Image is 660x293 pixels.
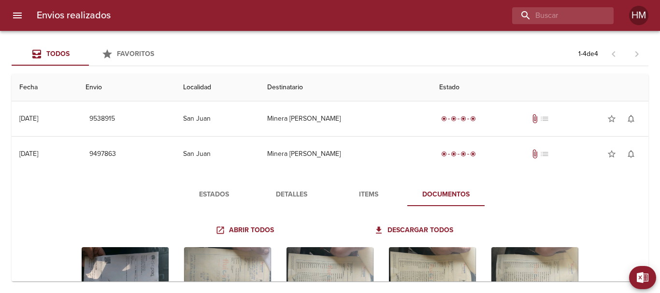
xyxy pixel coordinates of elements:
input: buscar [512,7,597,24]
button: Exportar Excel [629,266,656,289]
th: Localidad [175,74,259,101]
span: Favoritos [117,50,154,58]
div: Tabs detalle de guia [175,183,485,206]
div: HM [629,6,648,25]
button: Activar notificaciones [621,109,641,128]
span: Documentos [413,189,479,201]
p: 1 - 4 de 4 [578,49,598,59]
span: No tiene pedido asociado [540,149,549,159]
span: radio_button_checked [470,151,476,157]
th: Envio [78,74,175,101]
span: radio_button_checked [451,151,457,157]
a: Abrir todos [214,222,278,239]
span: Items [336,189,402,201]
span: star_border [607,114,617,124]
span: Descargar todos [376,224,453,237]
span: Pagina anterior [602,49,625,58]
span: radio_button_checked [460,116,466,122]
a: Descargar todos [372,222,457,239]
span: notifications_none [626,149,636,159]
span: No tiene pedido asociado [540,114,549,124]
td: San Juan [175,101,259,136]
div: Tabs Envios [12,42,166,66]
span: radio_button_checked [470,116,476,122]
button: Agregar a favoritos [602,109,621,128]
button: 9497863 [86,145,120,163]
span: 9538915 [89,113,115,125]
button: menu [6,4,29,27]
span: star_border [607,149,617,159]
span: radio_button_checked [441,151,447,157]
div: Abrir información de usuario [629,6,648,25]
span: Tiene documentos adjuntos [530,114,540,124]
span: radio_button_checked [441,116,447,122]
span: Todos [46,50,70,58]
td: Minera [PERSON_NAME] [259,137,431,171]
span: notifications_none [626,114,636,124]
div: Entregado [439,149,478,159]
div: [DATE] [19,150,38,158]
span: 9497863 [89,148,116,160]
span: Estados [181,189,247,201]
th: Fecha [12,74,78,101]
th: Estado [431,74,648,101]
span: radio_button_checked [460,151,466,157]
button: Agregar a favoritos [602,144,621,164]
span: radio_button_checked [451,116,457,122]
th: Destinatario [259,74,431,101]
button: Activar notificaciones [621,144,641,164]
button: 9538915 [86,110,119,128]
div: [DATE] [19,114,38,123]
span: Pagina siguiente [625,42,648,66]
div: Entregado [439,114,478,124]
td: San Juan [175,137,259,171]
h6: Envios realizados [37,8,111,23]
span: Detalles [258,189,324,201]
span: attach_file [530,149,540,159]
span: Abrir todos [217,224,274,237]
td: Minera [PERSON_NAME] [259,101,431,136]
